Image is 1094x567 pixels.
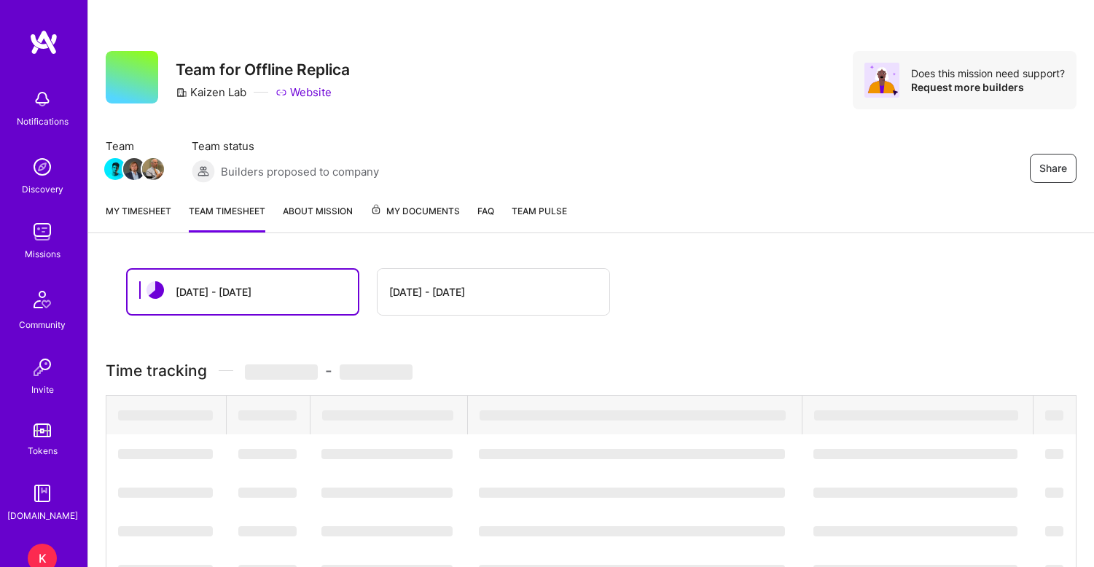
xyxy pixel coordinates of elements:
[512,206,567,216] span: Team Pulse
[25,282,60,317] img: Community
[28,479,57,508] img: guide book
[389,284,465,300] div: [DATE] - [DATE]
[125,157,144,181] a: Team Member Avatar
[192,138,379,154] span: Team status
[370,203,460,232] a: My Documents
[479,449,785,459] span: ‌
[321,526,453,536] span: ‌
[106,361,1077,380] h3: Time tracking
[29,29,58,55] img: logo
[479,526,785,536] span: ‌
[123,158,145,180] img: Team Member Avatar
[283,203,353,232] a: About Mission
[144,157,163,181] a: Team Member Avatar
[106,203,171,232] a: My timesheet
[176,87,187,98] i: icon CompanyGray
[814,410,1018,421] span: ‌
[370,203,460,219] span: My Documents
[340,364,413,380] span: ‌
[106,138,163,154] span: Team
[238,526,297,536] span: ‌
[34,423,51,437] img: tokens
[321,449,453,459] span: ‌
[1039,161,1067,176] span: Share
[245,361,413,380] span: -
[911,80,1065,94] div: Request more builders
[31,382,54,397] div: Invite
[245,364,318,380] span: ‌
[189,203,265,232] a: Team timesheet
[813,449,1017,459] span: ‌
[238,449,297,459] span: ‌
[321,488,453,498] span: ‌
[28,443,58,458] div: Tokens
[1045,526,1063,536] span: ‌
[28,217,57,246] img: teamwork
[1030,154,1077,183] button: Share
[192,160,215,183] img: Builders proposed to company
[1045,410,1063,421] span: ‌
[118,526,213,536] span: ‌
[106,157,125,181] a: Team Member Avatar
[480,410,786,421] span: ‌
[28,85,57,114] img: bell
[1045,449,1063,459] span: ‌
[238,488,297,498] span: ‌
[322,410,453,421] span: ‌
[813,488,1017,498] span: ‌
[479,488,785,498] span: ‌
[864,63,899,98] img: Avatar
[1045,488,1063,498] span: ‌
[118,488,213,498] span: ‌
[28,353,57,382] img: Invite
[477,203,494,232] a: FAQ
[813,526,1017,536] span: ‌
[104,158,126,180] img: Team Member Avatar
[238,410,297,421] span: ‌
[176,85,246,100] div: Kaizen Lab
[22,181,63,197] div: Discovery
[176,60,350,79] h3: Team for Offline Replica
[25,246,60,262] div: Missions
[28,152,57,181] img: discovery
[221,164,379,179] span: Builders proposed to company
[911,66,1065,80] div: Does this mission need support?
[118,410,213,421] span: ‌
[142,158,164,180] img: Team Member Avatar
[19,317,66,332] div: Community
[7,508,78,523] div: [DOMAIN_NAME]
[17,114,69,129] div: Notifications
[146,281,164,299] img: status icon
[512,203,567,232] a: Team Pulse
[276,85,332,100] a: Website
[176,284,251,300] div: [DATE] - [DATE]
[118,449,213,459] span: ‌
